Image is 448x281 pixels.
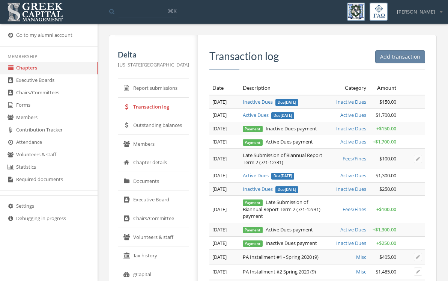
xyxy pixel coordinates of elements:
[118,209,189,228] a: Chairs/Committee
[281,174,292,178] span: [DATE]
[168,7,177,15] span: ⌘K
[118,172,189,191] a: Documents
[243,125,317,132] span: Inactive Dues payment
[118,116,189,135] a: Outstanding balances
[379,155,396,162] span: $100.00
[356,254,366,260] span: Misc
[212,206,227,213] span: [DATE]
[340,226,366,233] span: Active Dues
[118,60,189,69] p: [US_STATE][GEOGRAPHIC_DATA]
[212,226,227,233] span: [DATE]
[375,50,425,63] button: Add transaction
[118,153,189,172] a: Chapter details
[243,240,317,246] span: Inactive Dues payment
[243,227,263,233] span: Payment
[243,254,319,260] span: PA Installment #1 - Spring 2020 (9)
[340,172,366,179] span: Active Dues
[271,112,294,119] span: Due
[372,84,397,92] div: Amount
[212,155,227,162] span: [DATE]
[243,199,320,219] span: Late Submission of Biannual Report Term 2 (7/1-12/31) payment
[336,186,366,192] span: Inactive Dues
[118,50,189,59] h5: Delta
[356,268,366,275] span: Misc
[340,112,366,118] span: Active Dues
[397,8,435,15] span: [PERSON_NAME]
[243,186,299,192] a: Inactive Dues Due[DATE]
[118,98,189,116] a: Transaction log
[243,98,299,105] a: Inactive Dues Due[DATE]
[376,125,396,132] span: + $150.00
[336,98,366,105] span: Inactive Dues
[376,240,396,246] span: + $250.00
[118,228,189,247] a: Volunteers & staff
[243,139,263,146] span: Payment
[343,155,366,162] span: Fees/Fines
[243,226,313,233] span: Active Dues payment
[281,113,292,118] span: [DATE]
[212,138,227,145] span: [DATE]
[212,268,227,275] span: [DATE]
[212,240,227,246] span: [DATE]
[373,226,396,233] span: + $1,300.00
[212,172,227,179] span: [DATE]
[343,206,366,213] span: Fees/Fines
[379,254,396,260] span: $405.00
[118,79,189,98] a: Report submissions
[376,268,396,275] span: $1,485.00
[336,125,366,132] span: Inactive Dues
[243,199,263,206] span: Payment
[212,186,227,192] span: [DATE]
[275,99,298,106] span: Due
[340,138,366,145] span: Active Dues
[118,135,189,154] a: Members
[243,112,295,118] a: Active Dues Due[DATE]
[275,186,298,193] span: Due
[336,240,366,246] span: Inactive Dues
[212,125,227,132] span: [DATE]
[285,100,296,105] span: [DATE]
[379,98,396,105] span: $150.00
[243,126,263,132] span: Payment
[243,152,322,166] span: Late Submission of Biannual Report Term 2 (7/1-12/31)
[333,84,366,92] div: Category
[212,254,227,260] span: [DATE]
[243,138,313,145] span: Active Dues payment
[243,84,328,92] div: Description
[285,187,296,192] span: [DATE]
[376,206,396,213] span: + $100.00
[379,186,396,192] span: $250.00
[212,112,227,118] span: [DATE]
[373,138,396,145] span: + $1,700.00
[376,172,396,179] span: $1,300.00
[243,240,263,247] span: Payment
[209,50,425,62] h3: Transaction log
[243,268,316,275] span: PA Installment #2 Spring 2020 (9)
[118,246,189,265] a: Tax history
[212,84,237,92] div: Date
[212,98,227,105] span: [DATE]
[243,172,295,179] a: Active Dues Due[DATE]
[392,3,442,15] div: [PERSON_NAME]
[118,190,189,209] a: Executive Board
[271,173,294,180] span: Due
[376,112,396,118] span: $1,700.00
